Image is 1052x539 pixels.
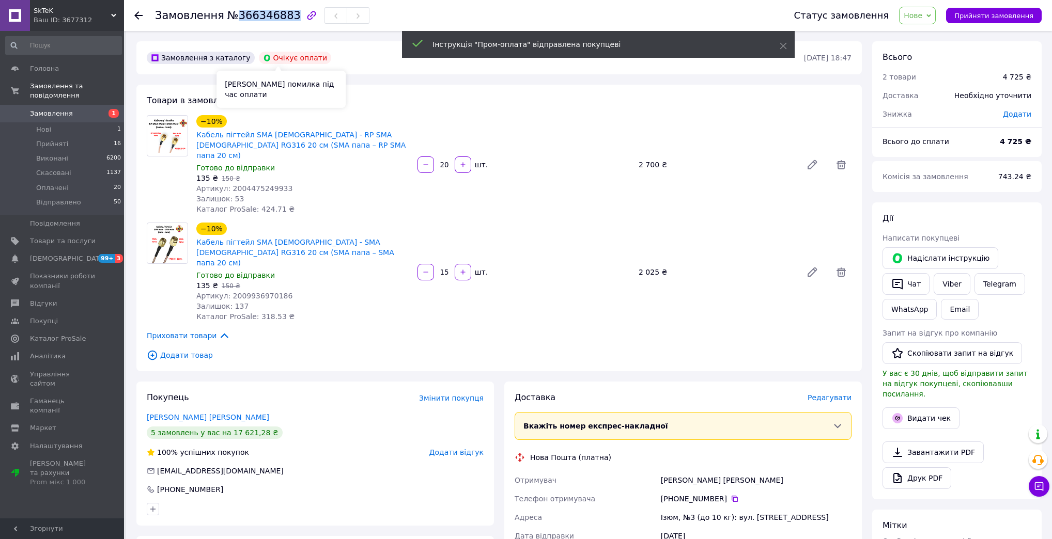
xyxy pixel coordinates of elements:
span: Нові [36,125,51,134]
span: Адреса [515,513,542,521]
a: Telegram [974,273,1025,295]
span: Скасовані [36,168,71,178]
div: Інструкція "Пром-оплата" відправлена покупцеві [432,39,754,50]
span: Всього до сплати [883,137,949,146]
span: Готово до відправки [196,271,275,279]
div: Замовлення з каталогу [147,52,255,64]
span: Видалити [831,154,852,175]
span: 6200 [106,154,121,163]
span: Телефон отримувача [515,495,595,503]
span: Нове [904,11,922,20]
time: [DATE] 18:47 [804,54,852,62]
div: 2 025 ₴ [635,265,798,279]
div: −10% [196,115,227,128]
span: Відгуки [30,299,57,308]
span: Покупець [147,392,189,402]
span: Управління сайтом [30,370,96,388]
span: Покупці [30,316,58,326]
div: 5 замовлень у вас на 17 621,28 ₴ [147,426,283,439]
b: 4 725 ₴ [1000,137,1031,146]
span: 135 ₴ [196,281,218,290]
span: Артикул: 2009936970186 [196,292,292,300]
div: шт. [472,160,489,170]
span: SkTeK [34,6,111,15]
div: [PERSON_NAME] помилка під час оплати [216,71,346,108]
span: Каталог ProSale: 424.71 ₴ [196,205,295,213]
span: [PERSON_NAME] та рахунки [30,459,96,487]
span: Редагувати [808,393,852,402]
span: Гаманець компанії [30,397,96,415]
span: У вас є 30 днів, щоб відправити запит на відгук покупцеві, скопіювавши посилання. [883,369,1028,398]
span: [EMAIL_ADDRESS][DOMAIN_NAME] [157,467,284,475]
a: [PERSON_NAME] [PERSON_NAME] [147,413,269,421]
span: Залишок: 53 [196,195,244,203]
span: Доставка [515,392,555,402]
span: Додати товар [147,350,852,361]
span: Змінити покупця [419,394,484,402]
div: Нова Пошта (платна) [528,452,614,463]
div: [PHONE_NUMBER] [661,494,852,504]
span: Вкажіть номер експрес-накладної [523,422,668,430]
span: Замовлення та повідомлення [30,82,124,100]
span: Аналітика [30,352,66,361]
span: Товари в замовленні (2) [147,96,251,105]
span: 3 [115,254,123,263]
span: Показники роботи компанії [30,272,96,290]
div: шт. [472,267,489,277]
span: Товари та послуги [30,236,96,246]
span: 150 ₴ [222,282,240,290]
span: [DEMOGRAPHIC_DATA] [30,254,106,263]
span: 50 [114,198,121,207]
span: Прийняти замовлення [954,12,1033,20]
span: Оплачені [36,183,69,193]
span: Написати покупцеві [883,234,960,242]
span: 1 [109,109,119,118]
span: Повідомлення [30,219,80,228]
span: 100% [157,448,178,456]
a: Кабель пігтейл SMA [DEMOGRAPHIC_DATA] - SMA [DEMOGRAPHIC_DATA] RG316 20 см (SMA папа – SMA папа 2... [196,238,394,267]
button: Email [941,299,979,320]
div: [PHONE_NUMBER] [156,484,224,495]
a: Viber [934,273,970,295]
a: WhatsApp [883,299,937,320]
span: Додати відгук [429,448,484,456]
div: Очікує оплати [259,52,332,64]
span: Залишок: 137 [196,302,249,310]
div: Необхідно уточнити [948,84,1038,107]
span: Каталог ProSale [30,334,86,343]
span: Відправлено [36,198,81,207]
input: Пошук [5,36,122,55]
button: Скопіювати запит на відгук [883,342,1022,364]
span: Видалити [831,262,852,282]
span: Замовлення [30,109,73,118]
span: Маркет [30,423,56,433]
div: Повернутися назад [134,10,143,21]
span: Приховати товари [147,330,230,341]
div: Статус замовлення [794,10,889,21]
a: Редагувати [802,262,823,282]
button: Надіслати інструкцію [883,247,998,269]
span: Комісія за замовлення [883,172,968,181]
span: 1 [117,125,121,134]
div: [PERSON_NAME] [PERSON_NAME] [659,471,854,489]
div: успішних покупок [147,447,249,457]
span: Дії [883,213,893,223]
span: Головна [30,64,59,73]
button: Чат [883,273,930,295]
div: Ваш ID: 3677312 [34,15,124,25]
span: Замовлення [155,9,224,22]
span: 1137 [106,168,121,178]
div: Prom мікс 1 000 [30,478,96,487]
span: 16 [114,139,121,149]
img: Кабель пігтейл SMA Male - SMA Male RG316 20 см (SMA папа – SMA папа 20 см) [150,223,184,263]
button: Чат з покупцем [1029,476,1049,497]
span: Мітки [883,520,907,530]
div: 2 700 ₴ [635,157,798,172]
span: 743.24 ₴ [998,172,1031,181]
span: Артикул: 2004475249933 [196,184,292,193]
span: Виконані [36,154,68,163]
span: Прийняті [36,139,68,149]
div: 4 725 ₴ [1003,72,1031,82]
span: Отримувач [515,476,556,484]
span: 99+ [98,254,115,263]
